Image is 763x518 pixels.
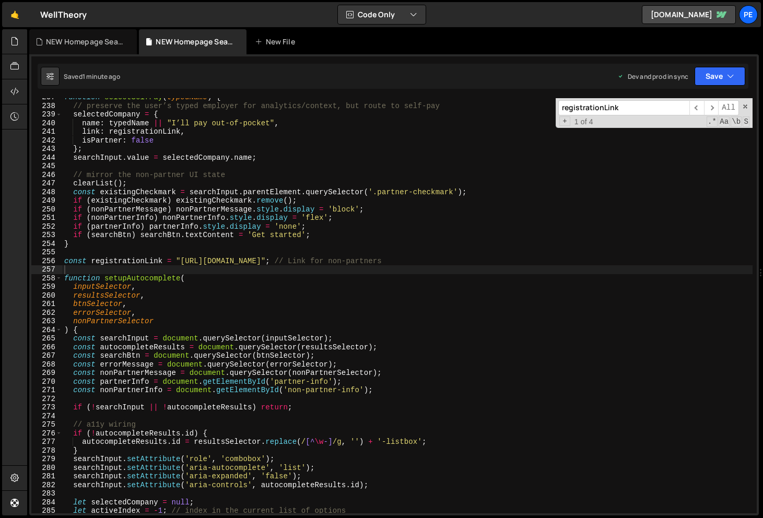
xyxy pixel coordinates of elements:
div: Saved [64,72,120,81]
div: New File [255,37,299,47]
span: 1 of 4 [570,117,597,126]
div: 262 [31,309,62,317]
div: 276 [31,429,62,438]
div: 284 [31,498,62,507]
div: 257 [31,265,62,274]
div: 274 [31,412,62,421]
div: 243 [31,145,62,154]
div: 248 [31,188,62,197]
div: 281 [31,472,62,481]
div: 240 [31,119,62,128]
div: 241 [31,127,62,136]
div: 283 [31,489,62,498]
div: 285 [31,507,62,515]
div: 266 [31,343,62,352]
div: 282 [31,481,62,490]
div: 245 [31,162,62,171]
div: 278 [31,446,62,455]
div: NEW Homepage Search.css [46,37,124,47]
a: [DOMAIN_NAME] [642,5,736,24]
div: 247 [31,179,62,188]
span: ​ [704,100,719,115]
div: 270 [31,378,62,386]
div: 264 [31,326,62,335]
div: 268 [31,360,62,369]
div: 239 [31,110,62,119]
div: 238 [31,102,62,111]
div: 258 [31,274,62,283]
div: 244 [31,154,62,162]
div: 267 [31,351,62,360]
div: 273 [31,403,62,412]
div: 249 [31,196,62,205]
div: 253 [31,231,62,240]
div: 259 [31,282,62,291]
button: Code Only [338,5,426,24]
div: WellTheory [40,8,87,21]
div: NEW Homepage Search.js [156,37,234,47]
span: Search In Selection [743,116,749,127]
div: 271 [31,386,62,395]
div: 246 [31,171,62,180]
div: 251 [31,214,62,222]
div: 252 [31,222,62,231]
div: 242 [31,136,62,145]
div: 260 [31,291,62,300]
span: Toggle Replace mode [559,116,570,126]
input: Search for [558,100,689,115]
div: 261 [31,300,62,309]
div: 280 [31,464,62,473]
span: Whole Word Search [731,116,742,127]
div: 254 [31,240,62,249]
button: Save [695,67,745,86]
div: 275 [31,420,62,429]
a: Pe [739,5,758,24]
div: 269 [31,369,62,378]
div: 279 [31,455,62,464]
span: Alt-Enter [718,100,739,115]
div: 250 [31,205,62,214]
span: CaseSensitive Search [719,116,730,127]
div: 277 [31,438,62,446]
div: 263 [31,317,62,326]
div: 255 [31,248,62,257]
span: ​ [689,100,704,115]
div: Dev and prod in sync [617,72,688,81]
div: 272 [31,395,62,404]
div: 1 minute ago [83,72,120,81]
div: 265 [31,334,62,343]
div: 256 [31,257,62,266]
span: RegExp Search [707,116,718,127]
a: 🤙 [2,2,28,27]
